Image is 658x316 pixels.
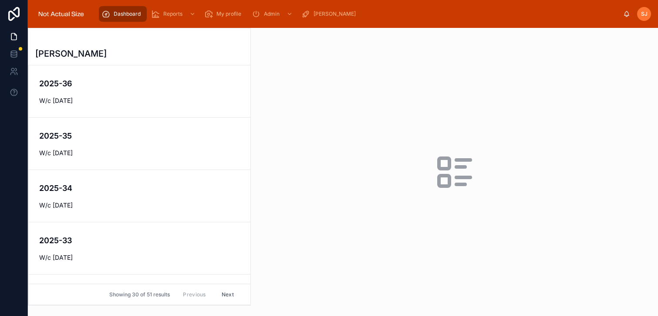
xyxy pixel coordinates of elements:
span: Admin [264,10,280,17]
a: Dashboard [99,6,147,22]
span: W/c [DATE] [39,96,240,105]
a: My profile [202,6,247,22]
a: 2025-36W/c [DATE] [29,65,250,117]
h1: [PERSON_NAME] [35,48,107,60]
h4: 2025-36 [39,78,240,89]
span: W/c [DATE] [39,149,240,157]
span: W/c [DATE] [39,201,240,210]
div: scrollable content [94,4,623,24]
span: W/c [DATE] [39,253,240,262]
span: Showing 30 of 51 results [109,291,170,298]
h4: 2025-33 [39,234,240,246]
span: [PERSON_NAME] [314,10,356,17]
h4: 2025-34 [39,182,240,194]
button: Next [216,288,240,301]
span: Dashboard [114,10,141,17]
a: 2025-35W/c [DATE] [29,117,250,170]
a: [PERSON_NAME] [299,6,362,22]
a: Reports [148,6,200,22]
a: 2025-33W/c [DATE] [29,222,250,274]
span: My profile [216,10,241,17]
h4: 2025-35 [39,130,240,142]
span: Reports [163,10,182,17]
a: 2025-34W/c [DATE] [29,170,250,222]
img: App logo [35,7,88,21]
span: SJ [641,10,648,17]
a: Admin [249,6,297,22]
